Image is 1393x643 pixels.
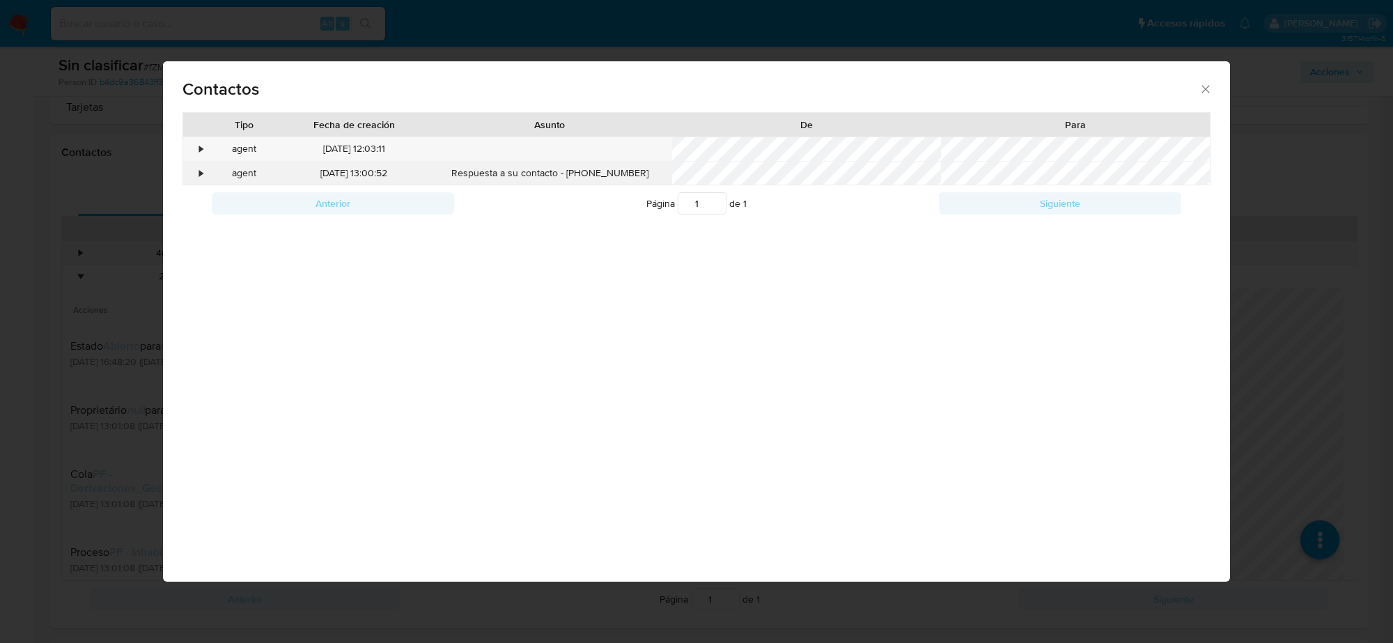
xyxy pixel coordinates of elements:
[437,118,662,132] div: Asunto
[200,142,203,156] div: •
[217,118,271,132] div: Tipo
[682,118,931,132] div: De
[743,196,747,210] span: 1
[290,118,418,132] div: Fecha de creación
[1199,82,1211,95] button: close
[200,166,203,180] div: •
[208,162,281,185] div: agent
[281,137,428,161] div: [DATE] 12:03:11
[939,192,1181,215] button: Siguiente
[951,118,1200,132] div: Para
[428,162,672,185] div: Respuesta a su contacto - [PHONE_NUMBER]
[646,192,747,215] span: Página de
[212,192,454,215] button: Anterior
[281,162,428,185] div: [DATE] 13:00:52
[182,81,1199,98] span: Contactos
[208,137,281,161] div: agent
